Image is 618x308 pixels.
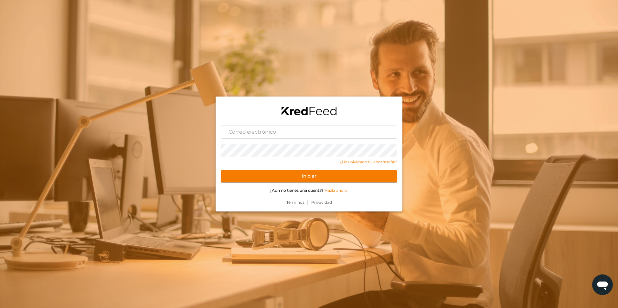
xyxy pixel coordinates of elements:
[216,199,402,211] div: |
[282,107,336,115] img: logo-black.png
[309,200,335,205] a: Privacidad
[324,188,348,193] a: ¡Hazla ahora!
[221,170,397,182] button: Iniciar
[596,278,609,291] img: chatIcon
[221,159,397,165] a: ¿Has olvidado tu contraseña?
[221,188,397,193] p: ¿Aún no tienes una cuenta?
[284,200,307,205] a: Términos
